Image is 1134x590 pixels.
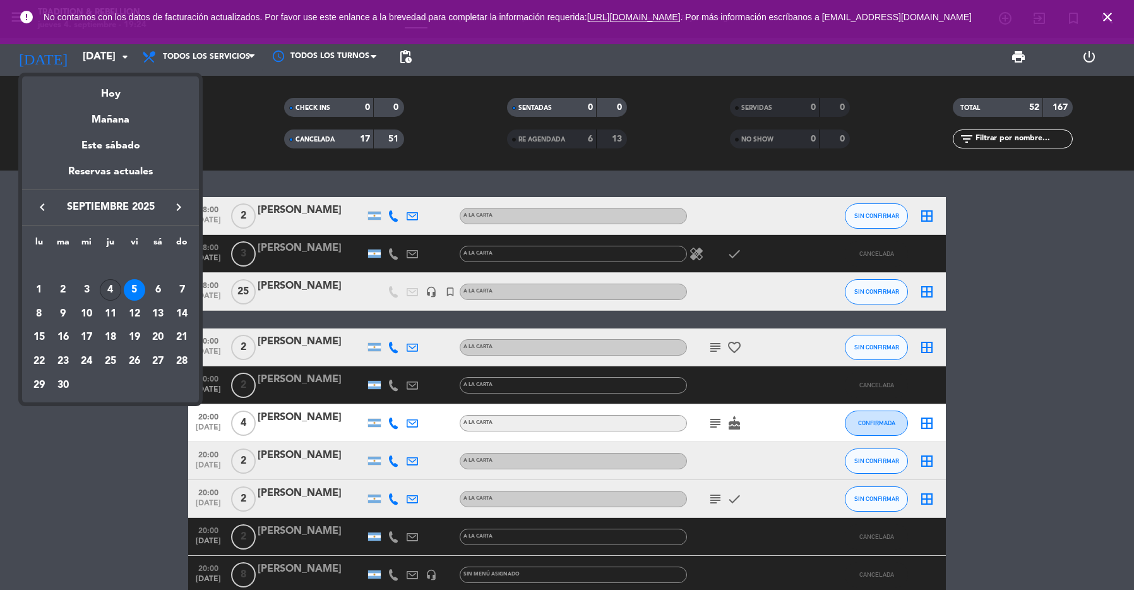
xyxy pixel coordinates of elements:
td: 6 de septiembre de 2025 [146,278,170,302]
td: 4 de septiembre de 2025 [98,278,122,302]
th: jueves [98,235,122,255]
th: sábado [146,235,170,255]
div: 15 [28,327,50,348]
td: 17 de septiembre de 2025 [75,325,98,349]
td: 7 de septiembre de 2025 [170,278,194,302]
div: 3 [76,279,97,301]
i: keyboard_arrow_right [171,200,186,215]
button: keyboard_arrow_right [167,199,190,215]
div: 24 [76,351,97,372]
div: 8 [28,303,50,325]
td: 19 de septiembre de 2025 [122,325,146,349]
td: 28 de septiembre de 2025 [170,349,194,373]
td: 3 de septiembre de 2025 [75,278,98,302]
div: 21 [171,327,193,348]
td: 13 de septiembre de 2025 [146,302,170,326]
div: 16 [52,327,74,348]
td: 15 de septiembre de 2025 [27,325,51,349]
div: 30 [52,375,74,396]
span: septiembre 2025 [54,199,167,215]
div: 19 [124,327,145,348]
div: 23 [52,351,74,372]
div: 26 [124,351,145,372]
div: 20 [147,327,169,348]
td: 26 de septiembre de 2025 [122,349,146,373]
td: 30 de septiembre de 2025 [51,373,75,397]
th: miércoles [75,235,98,255]
div: Este sábado [22,128,199,164]
div: 5 [124,279,145,301]
div: 27 [147,351,169,372]
th: martes [51,235,75,255]
div: 25 [100,351,121,372]
td: 5 de septiembre de 2025 [122,278,146,302]
td: 21 de septiembre de 2025 [170,325,194,349]
td: 20 de septiembre de 2025 [146,325,170,349]
div: 29 [28,375,50,396]
td: 10 de septiembre de 2025 [75,302,98,326]
td: 27 de septiembre de 2025 [146,349,170,373]
th: lunes [27,235,51,255]
td: 9 de septiembre de 2025 [51,302,75,326]
td: 18 de septiembre de 2025 [98,325,122,349]
div: 10 [76,303,97,325]
td: 23 de septiembre de 2025 [51,349,75,373]
div: Hoy [22,76,199,102]
div: 12 [124,303,145,325]
td: 14 de septiembre de 2025 [170,302,194,326]
div: 17 [76,327,97,348]
td: SEP. [27,254,194,278]
td: 16 de septiembre de 2025 [51,325,75,349]
div: 2 [52,279,74,301]
i: keyboard_arrow_left [35,200,50,215]
div: 7 [171,279,193,301]
div: 28 [171,351,193,372]
div: 13 [147,303,169,325]
td: 12 de septiembre de 2025 [122,302,146,326]
th: viernes [122,235,146,255]
td: 29 de septiembre de 2025 [27,373,51,397]
td: 24 de septiembre de 2025 [75,349,98,373]
div: 1 [28,279,50,301]
div: 9 [52,303,74,325]
th: domingo [170,235,194,255]
div: 11 [100,303,121,325]
td: 8 de septiembre de 2025 [27,302,51,326]
td: 2 de septiembre de 2025 [51,278,75,302]
div: 22 [28,351,50,372]
div: 14 [171,303,193,325]
div: Reservas actuales [22,164,199,190]
td: 22 de septiembre de 2025 [27,349,51,373]
td: 11 de septiembre de 2025 [98,302,122,326]
div: Mañana [22,102,199,128]
td: 25 de septiembre de 2025 [98,349,122,373]
div: 6 [147,279,169,301]
div: 4 [100,279,121,301]
button: keyboard_arrow_left [31,199,54,215]
div: 18 [100,327,121,348]
td: 1 de septiembre de 2025 [27,278,51,302]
